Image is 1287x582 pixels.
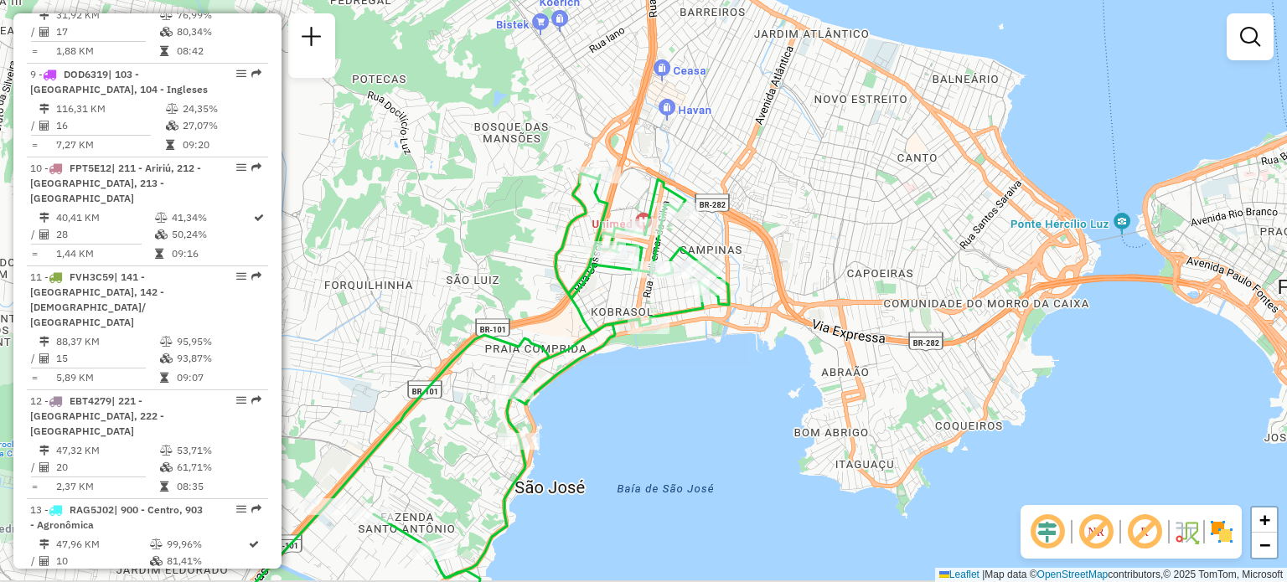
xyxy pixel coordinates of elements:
span: Exibir NR [1076,512,1116,552]
td: 80,34% [176,23,261,40]
td: 09:20 [182,136,261,153]
td: 5,89 KM [55,369,159,386]
td: 95,95% [176,333,261,350]
a: Nova sessão e pesquisa [295,20,328,58]
td: 28 [55,226,154,243]
i: % de utilização do peso [166,104,178,114]
div: Map data © contributors,© 2025 TomTom, Microsoft [935,568,1287,582]
td: 88,37 KM [55,333,159,350]
td: 08:42 [176,43,261,59]
td: 81,41% [166,553,243,569]
i: % de utilização do peso [155,213,168,223]
i: Total de Atividades [39,27,49,37]
em: Rota exportada [251,504,261,514]
em: Opções [236,504,246,514]
a: Zoom in [1252,507,1277,533]
td: / [30,553,39,569]
td: 24,35% [182,100,261,117]
td: 31,92 KM [55,7,159,23]
td: 27,07% [182,117,261,134]
a: Exibir filtros [1233,20,1267,54]
span: | [982,569,985,580]
td: / [30,23,39,40]
td: 50,24% [171,226,252,243]
td: / [30,350,39,367]
em: Opções [236,162,246,173]
td: 47,96 KM [55,536,149,553]
td: 15 [55,350,159,367]
em: Rota exportada [251,395,261,405]
td: 1,44 KM [55,245,154,262]
a: Zoom out [1252,533,1277,558]
img: Exibir/Ocultar setores [1208,518,1235,545]
td: 10 [55,553,149,569]
span: FPT5E12 [70,162,111,174]
span: Ocultar deslocamento [1027,512,1067,552]
span: 13 - [30,503,203,531]
em: Rota exportada [251,162,261,173]
em: Rota exportada [251,69,261,79]
td: = [30,43,39,59]
span: − [1259,534,1270,555]
i: Tempo total em rota [160,46,168,56]
i: Distância Total [39,104,49,114]
i: Distância Total [39,539,49,549]
td: 93,87% [176,350,261,367]
i: Distância Total [39,10,49,20]
td: 76,99% [176,7,261,23]
span: | 211 - Aririú, 212 - [GEOGRAPHIC_DATA], 213 - [GEOGRAPHIC_DATA] [30,162,201,204]
td: 1,88 KM [55,43,159,59]
span: | 141 - [GEOGRAPHIC_DATA], 142 - [DEMOGRAPHIC_DATA]/ [GEOGRAPHIC_DATA] [30,270,164,328]
a: Leaflet [939,569,979,580]
i: % de utilização do peso [160,337,173,347]
i: % de utilização da cubagem [160,27,173,37]
span: Exibir rótulo [1124,512,1165,552]
em: Opções [236,271,246,281]
a: OpenStreetMap [1037,569,1109,580]
i: Rota otimizada [254,213,264,223]
i: % de utilização da cubagem [160,353,173,363]
span: 12 - [30,394,164,437]
td: 40,41 KM [55,209,154,226]
td: 53,71% [176,442,261,459]
span: EBT4279 [70,394,111,407]
span: 9 - [30,68,208,95]
td: 41,34% [171,209,252,226]
td: 7,27 KM [55,136,165,153]
i: % de utilização do peso [160,10,173,20]
td: 17 [55,23,159,40]
i: Rota otimizada [249,539,259,549]
td: = [30,136,39,153]
span: | 900 - Centro, 903 - Agronômica [30,503,203,531]
td: 09:16 [171,245,252,262]
span: RAG5J02 [70,503,114,516]
i: Tempo total em rota [160,482,168,492]
i: % de utilização da cubagem [160,462,173,472]
span: DOD6319 [64,68,108,80]
i: Tempo total em rota [160,373,168,383]
i: % de utilização da cubagem [150,556,163,566]
em: Opções [236,69,246,79]
td: 99,96% [166,536,243,553]
td: 61,71% [176,459,261,476]
i: Total de Atividades [39,462,49,472]
em: Opções [236,395,246,405]
td: = [30,245,39,262]
td: / [30,459,39,476]
span: FVH3C59 [70,270,114,283]
i: Tempo total em rota [166,140,174,150]
td: 47,32 KM [55,442,159,459]
em: Rota exportada [251,271,261,281]
i: % de utilização do peso [160,446,173,456]
span: 10 - [30,162,201,204]
i: Tempo total em rota [155,249,163,259]
td: 08:35 [176,478,261,495]
td: 20 [55,459,159,476]
i: Total de Atividades [39,353,49,363]
td: 09:07 [176,369,261,386]
td: = [30,478,39,495]
td: 116,31 KM [55,100,165,117]
td: = [30,369,39,386]
i: Distância Total [39,446,49,456]
span: | 103 - [GEOGRAPHIC_DATA], 104 - Ingleses [30,68,208,95]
